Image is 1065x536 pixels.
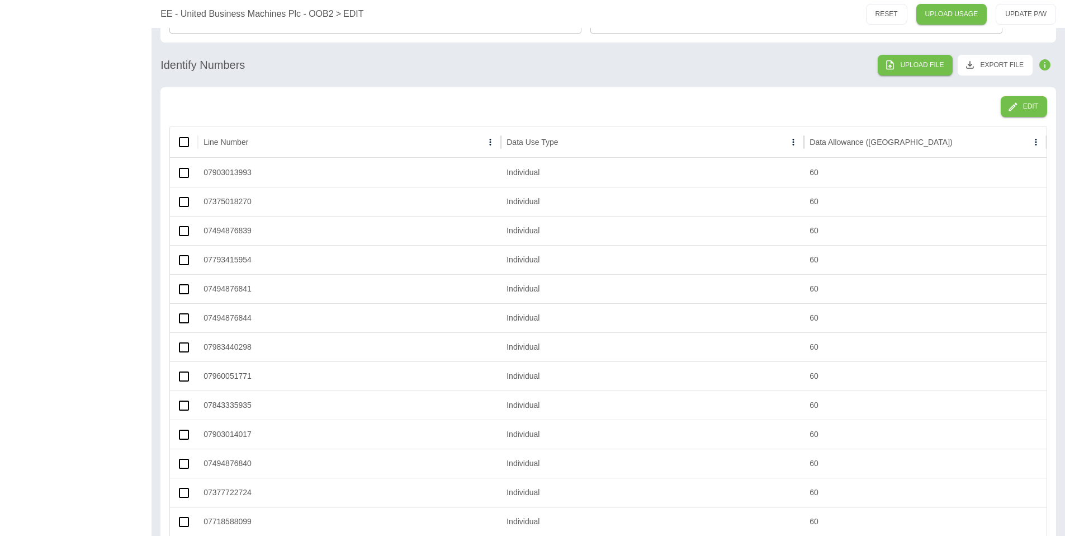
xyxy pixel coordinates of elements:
div: Individual [501,420,804,449]
div: Individual [501,216,804,245]
div: 07960051771 [198,361,501,391]
div: Data Allowance ([GEOGRAPHIC_DATA]) [810,138,952,147]
div: Individual [501,158,804,187]
div: 60 [804,332,1047,361]
div: Individual [501,391,804,420]
div: 60 [804,216,1047,245]
div: 60 [804,420,1047,449]
div: Individual [501,332,804,361]
a: EDIT [343,7,363,21]
div: 07494876844 [198,303,501,332]
div: Individual [501,361,804,391]
div: 07903014017 [198,420,501,449]
div: Individual [501,303,804,332]
div: Individual [501,187,804,216]
div: Data Use Type [507,138,558,147]
div: 60 [804,361,1047,391]
div: 60 [804,303,1047,332]
div: 60 [804,449,1047,478]
div: Individual [501,449,804,478]
div: 60 [804,274,1047,303]
button: RESET [866,4,907,25]
div: 07494876839 [198,216,501,245]
div: Individual [501,478,804,507]
div: 07375018270 [198,187,501,216]
div: 07718588099 [198,507,501,536]
div: 07843335935 [198,391,501,420]
button: Click here for instruction [1034,54,1056,76]
p: > [336,7,341,21]
div: 07377722724 [198,478,501,507]
button: UPDATE P/W [996,4,1056,25]
div: 60 [804,187,1047,216]
div: 60 [804,391,1047,420]
div: Individual [501,245,804,274]
div: 07983440298 [198,332,501,361]
div: 60 [804,478,1047,507]
div: 07494876840 [198,449,501,478]
button: Data Allowance (GB) column menu [1028,134,1044,150]
button: Data Use Type column menu [785,134,801,150]
button: Export File [957,54,1033,76]
button: Edit [1001,96,1047,117]
div: Individual [501,507,804,536]
div: 60 [804,158,1047,187]
button: Line Number column menu [482,134,498,150]
h6: Identify Numbers [160,56,245,74]
div: 60 [804,245,1047,274]
button: Upload File [878,55,953,76]
a: EE - United Business Machines Plc - OOB2 [160,7,333,21]
div: Line Number [203,138,248,147]
div: 60 [804,507,1047,536]
div: 07793415954 [198,245,501,274]
div: 07903013993 [198,158,501,187]
a: UPLOAD USAGE [916,4,987,25]
div: Individual [501,274,804,303]
div: 07494876841 [198,274,501,303]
